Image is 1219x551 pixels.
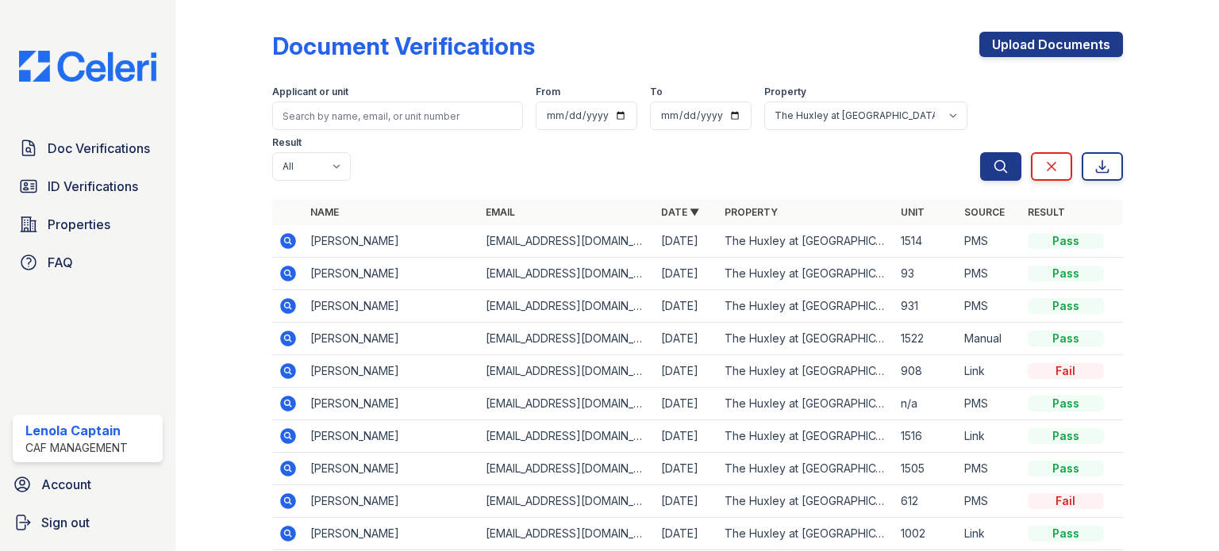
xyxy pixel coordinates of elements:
[718,323,894,355] td: The Huxley at [GEOGRAPHIC_DATA]
[655,518,718,550] td: [DATE]
[894,225,958,258] td: 1514
[718,258,894,290] td: The Huxley at [GEOGRAPHIC_DATA]
[1028,396,1104,411] div: Pass
[310,206,339,218] a: Name
[655,453,718,485] td: [DATE]
[272,86,348,98] label: Applicant or unit
[304,323,479,355] td: [PERSON_NAME]
[1028,233,1104,249] div: Pass
[272,32,535,60] div: Document Verifications
[304,453,479,485] td: [PERSON_NAME]
[650,86,663,98] label: To
[304,388,479,420] td: [PERSON_NAME]
[304,518,479,550] td: [PERSON_NAME]
[13,209,163,240] a: Properties
[304,225,479,258] td: [PERSON_NAME]
[655,225,718,258] td: [DATE]
[1028,363,1104,379] div: Fail
[41,475,91,494] span: Account
[958,323,1021,355] td: Manual
[304,290,479,323] td: [PERSON_NAME]
[25,421,128,440] div: Lenola Captain
[655,420,718,453] td: [DATE]
[479,453,655,485] td: [EMAIL_ADDRESS][DOMAIN_NAME]
[13,132,163,164] a: Doc Verifications
[718,420,894,453] td: The Huxley at [GEOGRAPHIC_DATA]
[894,518,958,550] td: 1002
[48,177,138,196] span: ID Verifications
[718,355,894,388] td: The Huxley at [GEOGRAPHIC_DATA]
[764,86,806,98] label: Property
[1028,298,1104,314] div: Pass
[894,258,958,290] td: 93
[725,206,778,218] a: Property
[1028,493,1104,509] div: Fail
[48,139,150,158] span: Doc Verifications
[536,86,560,98] label: From
[655,388,718,420] td: [DATE]
[48,253,73,272] span: FAQ
[718,485,894,518] td: The Huxley at [GEOGRAPHIC_DATA]
[894,453,958,485] td: 1505
[718,225,894,258] td: The Huxley at [GEOGRAPHIC_DATA]
[304,485,479,518] td: [PERSON_NAME]
[655,323,718,355] td: [DATE]
[6,469,169,500] a: Account
[479,420,655,453] td: [EMAIL_ADDRESS][DOMAIN_NAME]
[718,453,894,485] td: The Huxley at [GEOGRAPHIC_DATA]
[6,51,169,82] img: CE_Logo_Blue-a8612792a0a2168367f1c8372b55b34899dd931a85d93a1a3d3e32e68fde9ad4.png
[304,258,479,290] td: [PERSON_NAME]
[1028,331,1104,346] div: Pass
[479,323,655,355] td: [EMAIL_ADDRESS][DOMAIN_NAME]
[958,518,1021,550] td: Link
[964,206,1005,218] a: Source
[655,290,718,323] td: [DATE]
[1028,428,1104,444] div: Pass
[1028,266,1104,281] div: Pass
[272,101,523,130] input: Search by name, email, or unit number
[958,290,1021,323] td: PMS
[979,32,1123,57] a: Upload Documents
[894,323,958,355] td: 1522
[894,485,958,518] td: 612
[479,225,655,258] td: [EMAIL_ADDRESS][DOMAIN_NAME]
[6,507,169,538] a: Sign out
[901,206,925,218] a: Unit
[718,290,894,323] td: The Huxley at [GEOGRAPHIC_DATA]
[13,170,163,202] a: ID Verifications
[479,485,655,518] td: [EMAIL_ADDRESS][DOMAIN_NAME]
[958,420,1021,453] td: Link
[958,485,1021,518] td: PMS
[1028,461,1104,476] div: Pass
[894,355,958,388] td: 908
[272,136,302,149] label: Result
[958,453,1021,485] td: PMS
[894,388,958,420] td: n/a
[48,215,110,234] span: Properties
[958,225,1021,258] td: PMS
[479,355,655,388] td: [EMAIL_ADDRESS][DOMAIN_NAME]
[304,355,479,388] td: [PERSON_NAME]
[479,290,655,323] td: [EMAIL_ADDRESS][DOMAIN_NAME]
[958,355,1021,388] td: Link
[486,206,515,218] a: Email
[655,258,718,290] td: [DATE]
[304,420,479,453] td: [PERSON_NAME]
[894,420,958,453] td: 1516
[655,485,718,518] td: [DATE]
[13,247,163,278] a: FAQ
[894,290,958,323] td: 931
[1028,206,1065,218] a: Result
[479,518,655,550] td: [EMAIL_ADDRESS][DOMAIN_NAME]
[41,513,90,532] span: Sign out
[479,388,655,420] td: [EMAIL_ADDRESS][DOMAIN_NAME]
[1028,526,1104,541] div: Pass
[479,258,655,290] td: [EMAIL_ADDRESS][DOMAIN_NAME]
[661,206,699,218] a: Date ▼
[718,518,894,550] td: The Huxley at [GEOGRAPHIC_DATA]
[655,355,718,388] td: [DATE]
[958,258,1021,290] td: PMS
[718,388,894,420] td: The Huxley at [GEOGRAPHIC_DATA]
[25,440,128,456] div: CAF Management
